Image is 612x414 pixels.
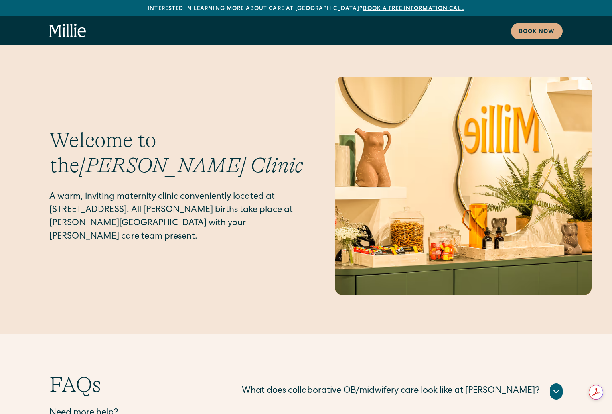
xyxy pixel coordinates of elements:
[519,28,555,36] div: Book now
[49,24,86,38] a: home
[49,191,303,244] p: A warm, inviting maternity clinic conveniently located at [STREET_ADDRESS]. All [PERSON_NAME] bir...
[79,153,303,177] span: [PERSON_NAME] Clinic
[363,6,464,12] a: Book a free information call
[49,372,210,397] h2: FAQs
[242,385,540,398] div: What does collaborative OB/midwifery care look like at [PERSON_NAME]?
[49,128,303,178] h3: Welcome to the
[511,23,563,39] a: Book now
[335,77,592,295] div: 5 / 6
[335,77,592,304] img: Close-up of a maternity clinic refreshment area with snacks, plants, and a mirror reflecting the ...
